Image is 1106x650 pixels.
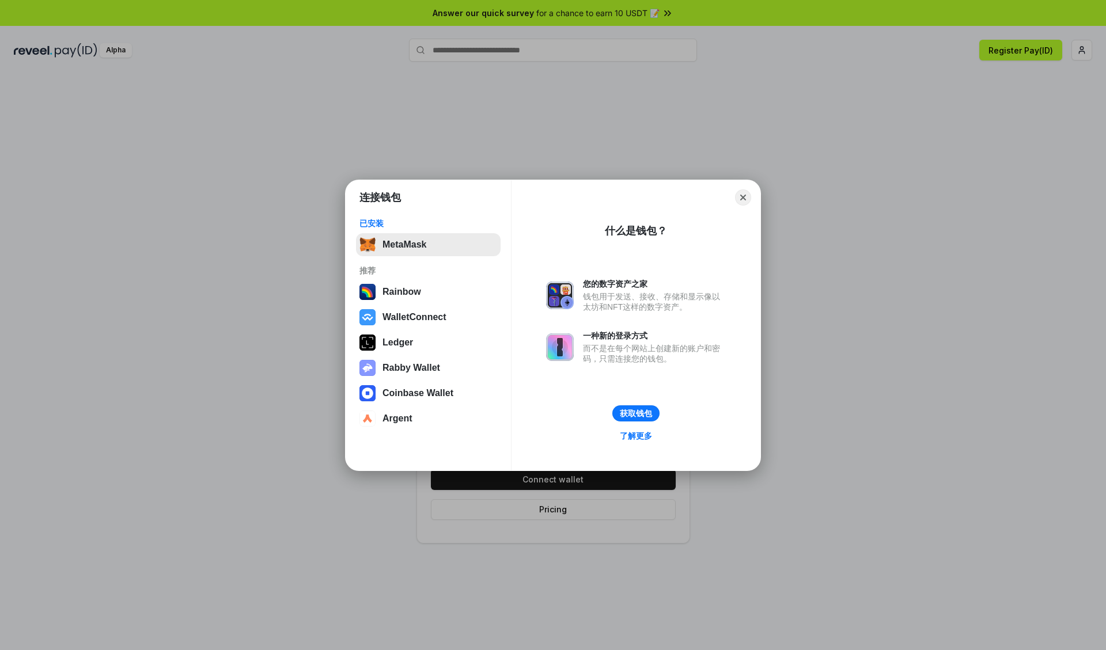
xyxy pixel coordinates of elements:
[382,413,412,424] div: Argent
[359,218,497,229] div: 已安装
[620,431,652,441] div: 了解更多
[356,331,501,354] button: Ledger
[359,191,401,204] h1: 连接钱包
[583,291,726,312] div: 钱包用于发送、接收、存储和显示像以太坊和NFT这样的数字资产。
[356,407,501,430] button: Argent
[356,233,501,256] button: MetaMask
[356,382,501,405] button: Coinbase Wallet
[382,388,453,398] div: Coinbase Wallet
[613,428,659,443] a: 了解更多
[356,280,501,303] button: Rainbow
[359,410,376,427] img: svg+xml,%3Csvg%20width%3D%2228%22%20height%3D%2228%22%20viewBox%3D%220%200%2028%2028%22%20fill%3D...
[382,287,421,297] div: Rainbow
[359,237,376,253] img: svg+xml,%3Csvg%20fill%3D%22none%22%20height%3D%2233%22%20viewBox%3D%220%200%2035%2033%22%20width%...
[546,282,574,309] img: svg+xml,%3Csvg%20xmlns%3D%22http%3A%2F%2Fwww.w3.org%2F2000%2Fsvg%22%20fill%3D%22none%22%20viewBox...
[382,363,440,373] div: Rabby Wallet
[735,189,751,206] button: Close
[359,265,497,276] div: 推荐
[605,224,667,238] div: 什么是钱包？
[583,343,726,364] div: 而不是在每个网站上创建新的账户和密码，只需连接您的钱包。
[546,333,574,361] img: svg+xml,%3Csvg%20xmlns%3D%22http%3A%2F%2Fwww.w3.org%2F2000%2Fsvg%22%20fill%3D%22none%22%20viewBox...
[359,334,376,351] img: svg+xml,%3Csvg%20xmlns%3D%22http%3A%2F%2Fwww.w3.org%2F2000%2Fsvg%22%20width%3D%2228%22%20height%3...
[583,330,726,341] div: 一种新的登录方式
[612,405,660,421] button: 获取钱包
[356,356,501,379] button: Rabby Wallet
[359,284,376,300] img: svg+xml,%3Csvg%20width%3D%22120%22%20height%3D%22120%22%20viewBox%3D%220%200%20120%20120%22%20fil...
[359,309,376,325] img: svg+xml,%3Csvg%20width%3D%2228%22%20height%3D%2228%22%20viewBox%3D%220%200%2028%2028%22%20fill%3D...
[359,385,376,401] img: svg+xml,%3Csvg%20width%3D%2228%22%20height%3D%2228%22%20viewBox%3D%220%200%2028%2028%22%20fill%3D...
[382,240,426,250] div: MetaMask
[359,360,376,376] img: svg+xml,%3Csvg%20xmlns%3D%22http%3A%2F%2Fwww.w3.org%2F2000%2Fsvg%22%20fill%3D%22none%22%20viewBox...
[583,279,726,289] div: 您的数字资产之家
[382,337,413,348] div: Ledger
[620,408,652,419] div: 获取钱包
[356,306,501,329] button: WalletConnect
[382,312,446,322] div: WalletConnect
